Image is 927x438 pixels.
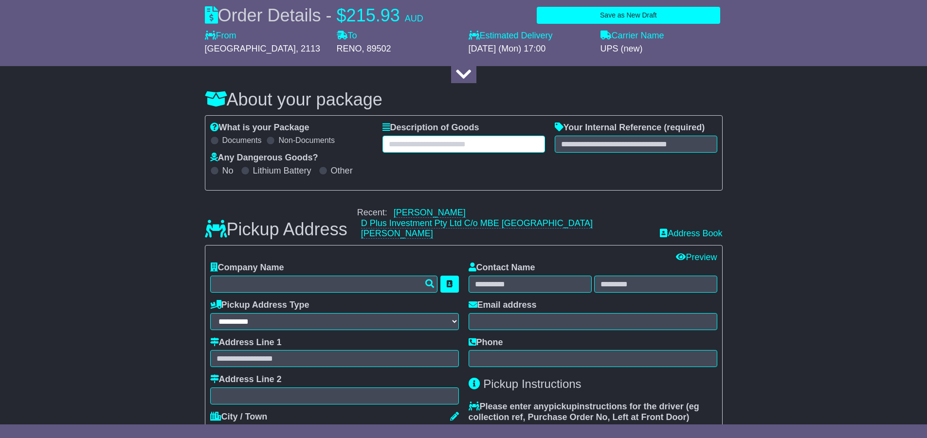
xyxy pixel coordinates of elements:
[600,31,664,41] label: Carrier Name
[469,337,503,348] label: Phone
[361,218,593,228] a: D Plus Investment Pty Ltd C/o MBE [GEOGRAPHIC_DATA]
[394,208,466,218] a: [PERSON_NAME]
[205,31,236,41] label: From
[600,44,723,54] div: UPS (new)
[205,5,423,26] div: Order Details -
[405,14,423,23] span: AUD
[210,412,268,422] label: City / Town
[278,136,335,145] label: Non-Documents
[660,228,722,239] a: Address Book
[296,44,320,53] span: , 2113
[205,90,723,109] h3: About your package
[222,166,234,176] label: No
[357,208,651,239] div: Recent:
[362,44,391,53] span: , 89502
[469,263,535,273] label: Contact Name
[210,123,309,133] label: What is your Package
[337,44,362,53] span: RENO
[469,402,717,422] label: Please enter any instructions for the driver ( )
[483,377,581,390] span: Pickup Instructions
[205,220,347,239] h3: Pickup Address
[210,153,318,163] label: Any Dangerous Goods?
[382,123,479,133] label: Description of Goods
[337,31,357,41] label: To
[210,263,284,273] label: Company Name
[346,5,400,25] span: 215.93
[210,337,282,348] label: Address Line 1
[222,136,262,145] label: Documents
[549,402,577,411] span: pickup
[361,228,433,239] a: [PERSON_NAME]
[205,44,296,53] span: [GEOGRAPHIC_DATA]
[469,402,699,422] span: eg collection ref, Purchase Order No, Left at Front Door
[331,166,353,176] label: Other
[253,166,311,176] label: Lithium Battery
[469,31,591,41] label: Estimated Delivery
[676,252,717,262] a: Preview
[469,300,537,311] label: Email address
[469,44,591,54] div: [DATE] (Mon) 17:00
[537,7,720,24] button: Save as New Draft
[210,300,309,311] label: Pickup Address Type
[210,374,282,385] label: Address Line 2
[337,5,346,25] span: $
[555,123,705,133] label: Your Internal Reference (required)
